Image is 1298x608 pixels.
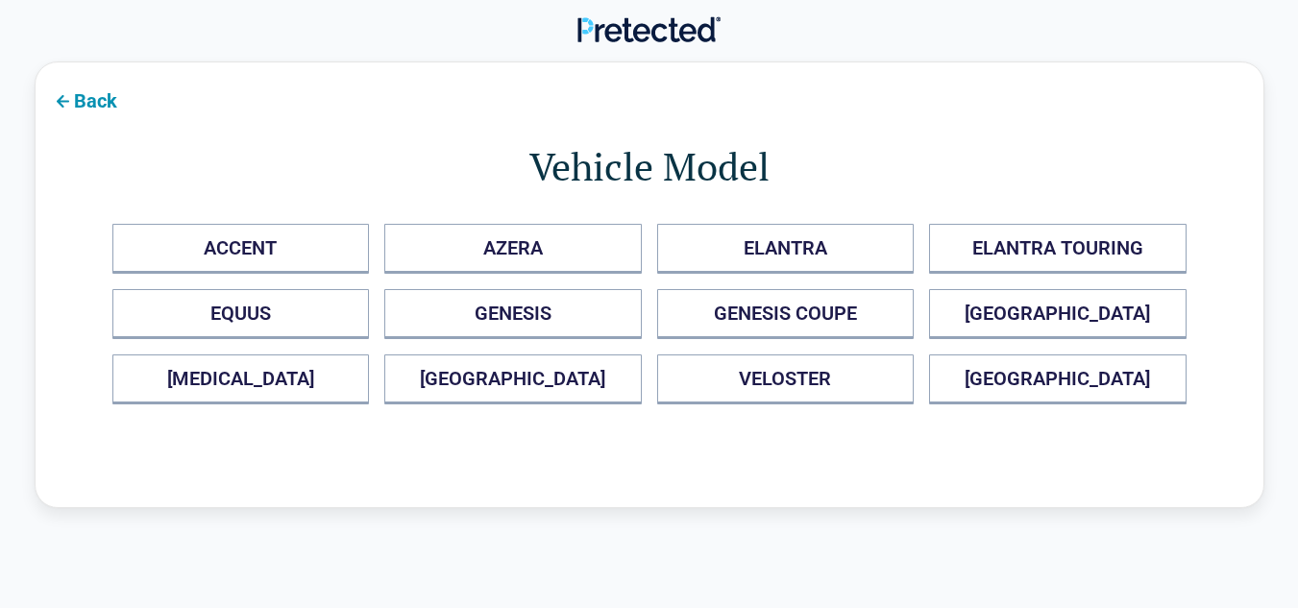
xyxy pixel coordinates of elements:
[112,139,1187,193] h1: Vehicle Model
[384,224,642,274] button: AZERA
[112,224,370,274] button: ACCENT
[929,289,1187,339] button: [GEOGRAPHIC_DATA]
[36,78,133,121] button: Back
[657,224,915,274] button: ELANTRA
[112,354,370,404] button: [MEDICAL_DATA]
[657,289,915,339] button: GENESIS COUPE
[929,354,1187,404] button: [GEOGRAPHIC_DATA]
[384,289,642,339] button: GENESIS
[112,289,370,339] button: EQUUS
[929,224,1187,274] button: ELANTRA TOURING
[384,354,642,404] button: [GEOGRAPHIC_DATA]
[657,354,915,404] button: VELOSTER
